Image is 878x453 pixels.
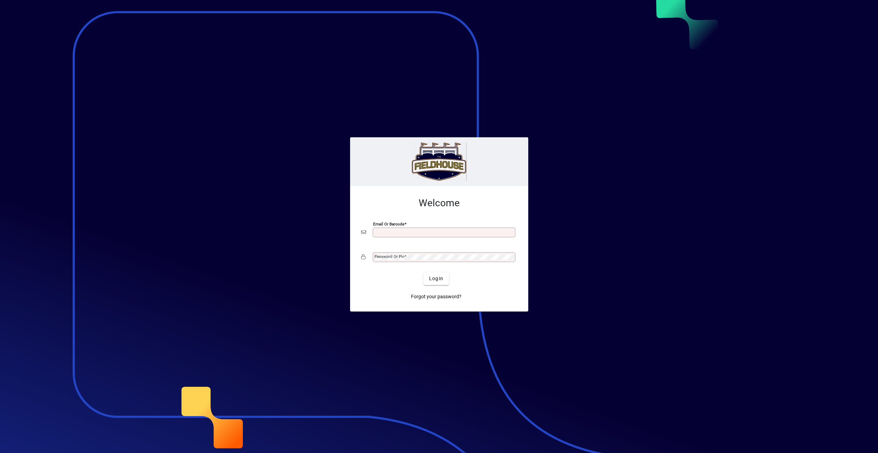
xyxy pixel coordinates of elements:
button: Login [424,272,449,285]
mat-label: Email or Barcode [373,221,404,226]
span: Forgot your password? [411,293,461,300]
mat-label: Password or Pin [374,254,404,259]
a: Forgot your password? [408,291,464,303]
h2: Welcome [361,197,517,209]
span: Login [429,275,443,282]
